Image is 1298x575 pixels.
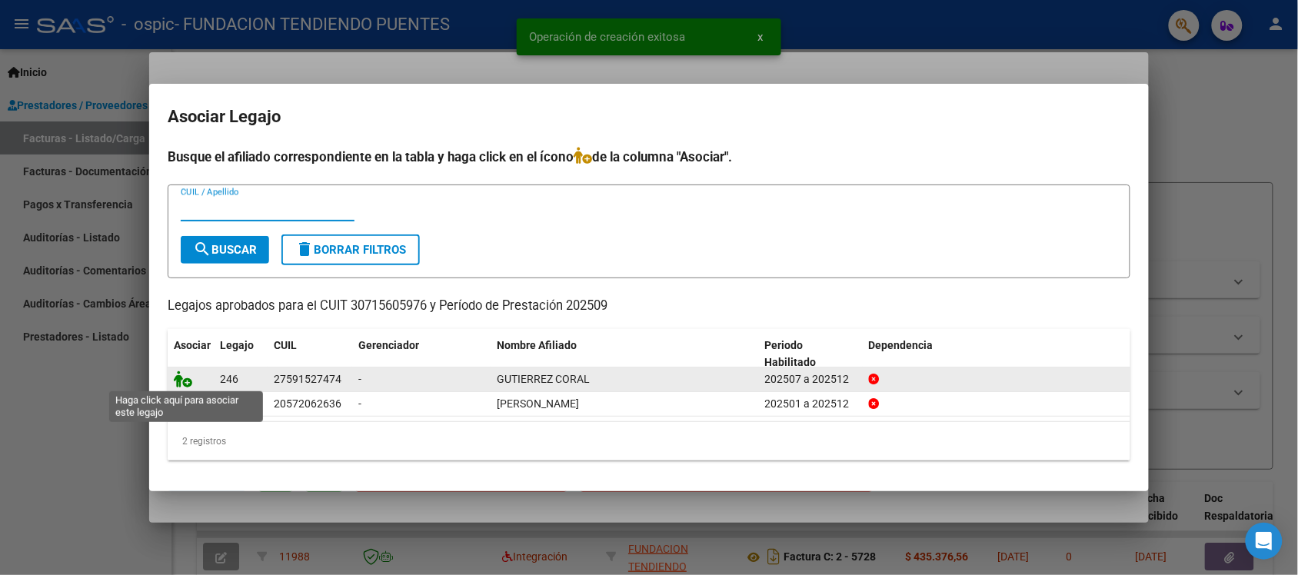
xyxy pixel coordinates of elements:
[1246,523,1283,560] div: Open Intercom Messenger
[281,234,420,265] button: Borrar Filtros
[274,395,341,413] div: 20572062636
[168,147,1130,167] h4: Busque el afiliado correspondiente en la tabla y haga click en el ícono de la columna "Asociar".
[168,329,214,380] datatable-header-cell: Asociar
[174,339,211,351] span: Asociar
[759,329,863,380] datatable-header-cell: Periodo Habilitado
[295,243,406,257] span: Borrar Filtros
[220,397,238,410] span: 122
[274,339,297,351] span: CUIL
[220,339,254,351] span: Legajo
[268,329,352,380] datatable-header-cell: CUIL
[181,236,269,264] button: Buscar
[497,397,579,410] span: PACHECO IGNACIO
[765,395,857,413] div: 202501 a 202512
[168,422,1130,460] div: 2 registros
[358,397,361,410] span: -
[863,329,1131,380] datatable-header-cell: Dependencia
[274,371,341,388] div: 27591527474
[352,329,491,380] datatable-header-cell: Gerenciador
[220,373,238,385] span: 246
[765,339,817,369] span: Periodo Habilitado
[193,240,211,258] mat-icon: search
[358,373,361,385] span: -
[214,329,268,380] datatable-header-cell: Legajo
[765,371,857,388] div: 202507 a 202512
[193,243,257,257] span: Buscar
[491,329,759,380] datatable-header-cell: Nombre Afiliado
[295,240,314,258] mat-icon: delete
[168,102,1130,131] h2: Asociar Legajo
[497,339,577,351] span: Nombre Afiliado
[358,339,419,351] span: Gerenciador
[497,373,590,385] span: GUTIERREZ CORAL
[869,339,934,351] span: Dependencia
[168,297,1130,316] p: Legajos aprobados para el CUIT 30715605976 y Período de Prestación 202509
